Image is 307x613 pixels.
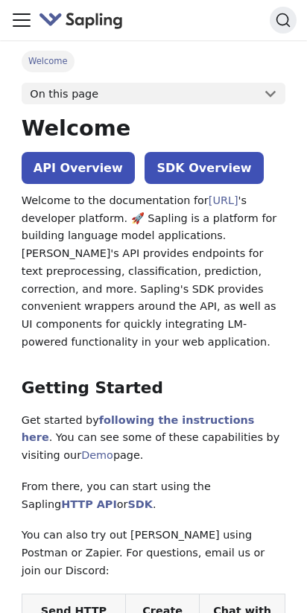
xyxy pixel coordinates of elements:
[39,10,124,31] img: Sapling.ai
[81,449,113,461] a: Demo
[22,51,285,72] nav: Breadcrumbs
[209,194,238,206] a: [URL]
[22,414,255,444] a: following the instructions here
[22,51,75,72] span: Welcome
[127,498,152,510] a: SDK
[270,7,297,34] button: Search (Command+K)
[22,192,285,352] p: Welcome to the documentation for 's developer platform. 🚀 Sapling is a platform for building lang...
[22,378,285,398] h2: Getting Started
[61,498,117,510] a: HTTP API
[22,83,285,105] button: On this page
[22,527,285,579] p: You can also try out [PERSON_NAME] using Postman or Zapier. For questions, email us or join our D...
[22,115,285,142] h1: Welcome
[22,478,285,514] p: From there, you can start using the Sapling or .
[22,152,135,184] a: API Overview
[39,10,129,31] a: Sapling.aiSapling.ai
[145,152,263,184] a: SDK Overview
[22,412,285,465] p: Get started by . You can see some of these capabilities by visiting our page.
[10,9,33,31] button: Toggle navigation bar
